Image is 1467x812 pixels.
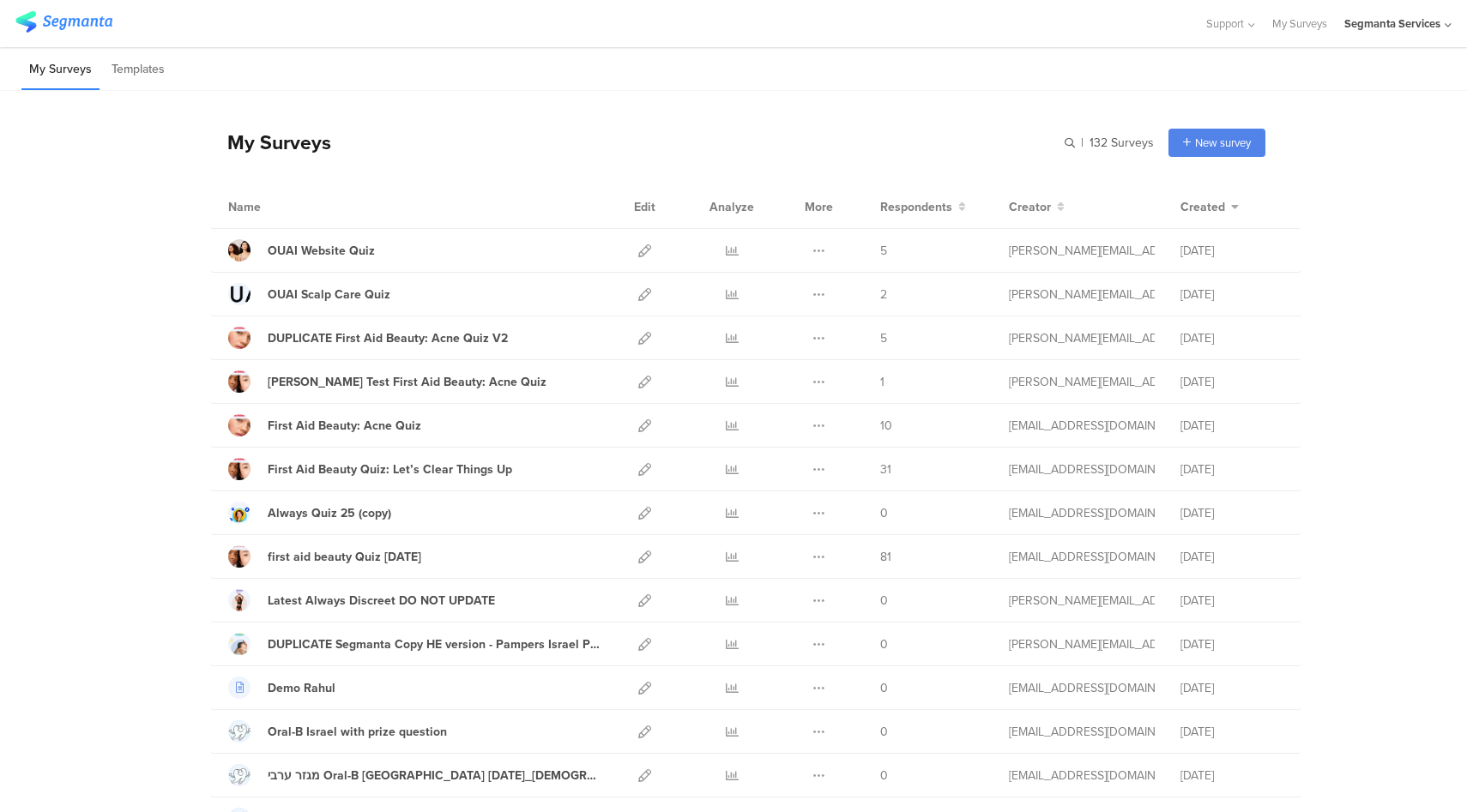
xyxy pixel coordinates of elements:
[228,198,331,216] div: Name
[880,286,887,304] span: 2
[268,242,375,260] div: OUAI Website Quiz
[268,723,447,741] div: Oral-B Israel with prize question
[1009,329,1155,347] div: riel@segmanta.com
[210,128,331,157] div: My Surveys
[1180,504,1283,522] div: [DATE]
[880,373,884,391] span: 1
[1090,134,1154,152] span: 132 Surveys
[626,185,663,228] div: Edit
[1180,329,1283,347] div: [DATE]
[268,460,512,478] div: First Aid Beauty Quiz: Let’s Clear Things Up
[1180,679,1283,697] div: [DATE]
[268,767,601,785] div: מגזר ערבי Oral-B Israel Dec 2024_Female Version
[228,327,508,349] a: DUPLICATE First Aid Beauty: Acne Quiz V2
[1180,635,1283,653] div: [DATE]
[1180,242,1283,260] div: [DATE]
[880,329,887,347] span: 5
[268,635,601,653] div: DUPLICATE Segmanta Copy HE version - Pampers Israel Product Recommender
[1180,767,1283,785] div: [DATE]
[228,458,512,480] a: First Aid Beauty Quiz: Let’s Clear Things Up
[800,185,837,228] div: More
[268,373,546,391] div: Riel Test First Aid Beauty: Acne Quiz
[268,417,421,435] div: First Aid Beauty: Acne Quiz
[880,504,888,522] span: 0
[1009,504,1155,522] div: gillat@segmanta.com
[1009,723,1155,741] div: shai@segmanta.com
[268,679,335,697] div: Demo Rahul
[1344,15,1440,32] div: Segmanta Services
[880,460,891,478] span: 31
[268,592,495,610] div: Latest Always Discreet DO NOT UPDATE
[1180,723,1283,741] div: [DATE]
[228,545,421,568] a: first aid beauty Quiz [DATE]
[1009,679,1155,697] div: shai@segmanta.com
[706,185,758,228] div: Analyze
[1180,548,1283,566] div: [DATE]
[228,414,421,436] a: First Aid Beauty: Acne Quiz
[1195,135,1251,151] span: New survey
[880,417,892,435] span: 10
[880,198,952,216] span: Respondents
[1009,548,1155,566] div: eliran@segmanta.com
[228,589,495,611] a: Latest Always Discreet DO NOT UPDATE
[1009,592,1155,610] div: riel@segmanta.com
[228,720,447,743] a: Oral-B Israel with prize question
[1009,417,1155,435] div: channelle@segmanta.com
[880,767,888,785] span: 0
[1009,635,1155,653] div: riel@segmanta.com
[1009,767,1155,785] div: eliran@segmanta.com
[1009,198,1051,216] span: Creator
[228,633,601,655] a: DUPLICATE Segmanta Copy HE version - Pampers Israel Product Recommender
[228,764,601,786] a: מגזר ערבי Oral-B [GEOGRAPHIC_DATA] [DATE]_[DEMOGRAPHIC_DATA] Version
[1009,242,1155,260] div: riel@segmanta.com
[268,504,391,522] div: Always Quiz 25 (copy)
[1206,15,1244,32] span: Support
[880,635,888,653] span: 0
[1078,134,1086,152] span: |
[1180,417,1283,435] div: [DATE]
[228,370,546,393] a: [PERSON_NAME] Test First Aid Beauty: Acne Quiz
[228,502,391,524] a: Always Quiz 25 (copy)
[104,50,172,90] li: Templates
[1180,286,1283,304] div: [DATE]
[228,239,375,262] a: OUAI Website Quiz
[1180,198,1225,216] span: Created
[1180,460,1283,478] div: [DATE]
[1180,592,1283,610] div: [DATE]
[15,11,112,33] img: segmanta logo
[21,50,100,90] li: My Surveys
[228,677,335,699] a: Demo Rahul
[268,286,390,304] div: OUAI Scalp Care Quiz
[1180,198,1239,216] button: Created
[1009,460,1155,478] div: eliran@segmanta.com
[880,198,966,216] button: Respondents
[1009,286,1155,304] div: riel@segmanta.com
[1180,373,1283,391] div: [DATE]
[228,283,390,305] a: OUAI Scalp Care Quiz
[880,679,888,697] span: 0
[1009,373,1155,391] div: riel@segmanta.com
[880,548,891,566] span: 81
[268,329,508,347] div: DUPLICATE First Aid Beauty: Acne Quiz V2
[880,592,888,610] span: 0
[880,723,888,741] span: 0
[1009,198,1065,216] button: Creator
[880,242,887,260] span: 5
[268,548,421,566] div: first aid beauty Quiz July 25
